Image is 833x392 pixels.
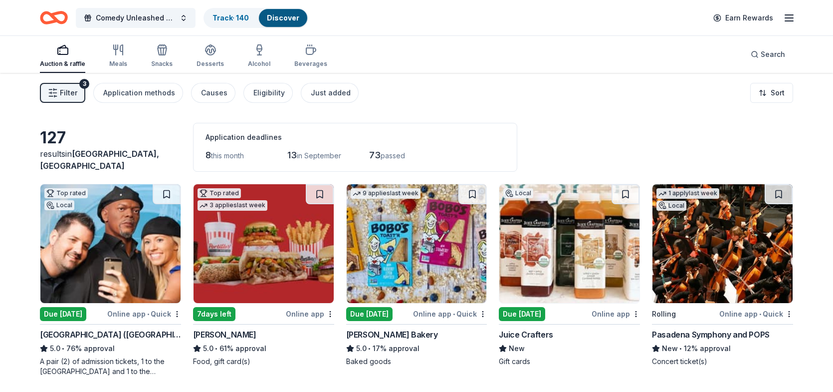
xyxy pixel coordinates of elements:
[151,40,173,73] button: Snacks
[201,87,227,99] div: Causes
[347,184,487,303] img: Image for Bobo's Bakery
[197,60,224,68] div: Desserts
[194,184,334,303] img: Image for Portillo's
[60,87,77,99] span: Filter
[62,345,64,353] span: •
[368,345,371,353] span: •
[381,151,405,160] span: passed
[652,184,793,303] img: Image for Pasadena Symphony and POPS
[197,40,224,73] button: Desserts
[151,60,173,68] div: Snacks
[750,83,793,103] button: Sort
[503,188,533,198] div: Local
[40,357,181,377] div: A pair (2) of admission tickets, 1 to the [GEOGRAPHIC_DATA] and 1 to the [GEOGRAPHIC_DATA]
[652,184,793,367] a: Image for Pasadena Symphony and POPS1 applylast weekLocalRollingOnline app•QuickPasadena Symphony...
[40,307,86,321] div: Due [DATE]
[215,345,217,353] span: •
[346,307,393,321] div: Due [DATE]
[499,307,545,321] div: Due [DATE]
[652,329,770,341] div: Pasadena Symphony and POPS
[40,40,85,73] button: Auction & raffle
[592,308,640,320] div: Online app
[212,13,249,22] a: Track· 140
[453,310,455,318] span: •
[193,357,334,367] div: Food, gift card(s)
[40,184,181,377] a: Image for Hollywood Wax Museum (Hollywood)Top ratedLocalDue [DATE]Online app•Quick[GEOGRAPHIC_DAT...
[499,184,640,367] a: Image for Juice CraftersLocalDue [DATE]Online appJuice CraftersNewGift cards
[198,188,241,198] div: Top rated
[286,308,334,320] div: Online app
[204,8,308,28] button: Track· 140Discover
[40,149,159,171] span: in
[413,308,487,320] div: Online app Quick
[109,60,127,68] div: Meals
[40,128,181,148] div: 127
[369,150,381,160] span: 73
[40,6,68,29] a: Home
[253,87,285,99] div: Eligibility
[509,343,525,355] span: New
[499,184,639,303] img: Image for Juice Crafters
[193,329,256,341] div: [PERSON_NAME]
[652,308,676,320] div: Rolling
[356,343,367,355] span: 5.0
[40,60,85,68] div: Auction & raffle
[193,184,334,367] a: Image for Portillo'sTop rated3 applieslast week7days leftOnline app[PERSON_NAME]5.0•61% approvalF...
[96,12,176,24] span: Comedy Unleashed 2025
[707,9,779,27] a: Earn Rewards
[103,87,175,99] div: Application methods
[206,131,505,143] div: Application deadlines
[719,308,793,320] div: Online app Quick
[652,343,793,355] div: 12% approval
[297,151,341,160] span: in September
[40,329,181,341] div: [GEOGRAPHIC_DATA] ([GEOGRAPHIC_DATA])
[662,343,678,355] span: New
[44,188,88,198] div: Top rated
[743,44,793,64] button: Search
[680,345,682,353] span: •
[346,357,487,367] div: Baked goods
[198,200,267,211] div: 3 applies last week
[311,87,351,99] div: Just added
[79,79,89,89] div: 3
[248,60,270,68] div: Alcohol
[652,357,793,367] div: Concert ticket(s)
[93,83,183,103] button: Application methods
[294,60,327,68] div: Beverages
[656,201,686,211] div: Local
[301,83,359,103] button: Just added
[40,149,159,171] span: [GEOGRAPHIC_DATA], [GEOGRAPHIC_DATA]
[351,188,420,199] div: 9 applies last week
[206,150,211,160] span: 8
[109,40,127,73] button: Meals
[346,343,487,355] div: 17% approval
[50,343,60,355] span: 5.0
[287,150,297,160] span: 13
[193,307,235,321] div: 7 days left
[759,310,761,318] span: •
[499,329,553,341] div: Juice Crafters
[107,308,181,320] div: Online app Quick
[40,184,181,303] img: Image for Hollywood Wax Museum (Hollywood)
[191,83,235,103] button: Causes
[248,40,270,73] button: Alcohol
[40,343,181,355] div: 76% approval
[499,357,640,367] div: Gift cards
[346,329,438,341] div: [PERSON_NAME] Bakery
[211,151,244,160] span: this month
[346,184,487,367] a: Image for Bobo's Bakery9 applieslast weekDue [DATE]Online app•Quick[PERSON_NAME] Bakery5.0•17% ap...
[44,200,74,210] div: Local
[761,48,785,60] span: Search
[267,13,299,22] a: Discover
[147,310,149,318] span: •
[294,40,327,73] button: Beverages
[40,83,85,103] button: Filter3
[243,83,293,103] button: Eligibility
[193,343,334,355] div: 61% approval
[771,87,785,99] span: Sort
[656,188,719,199] div: 1 apply last week
[203,343,213,355] span: 5.0
[76,8,196,28] button: Comedy Unleashed 2025
[40,148,181,172] div: results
